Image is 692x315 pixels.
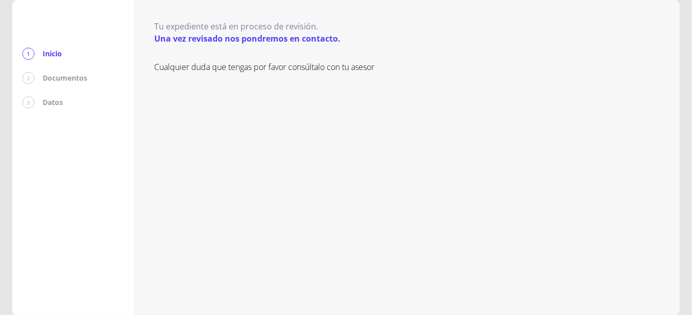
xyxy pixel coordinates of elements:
p: Datos [43,97,63,108]
div: 1 [22,48,34,60]
p: Una vez revisado nos pondremos en contacto. [154,32,340,45]
div: 2 [22,72,34,84]
p: Documentos [43,73,87,83]
p: Tu expediente está en proceso de revisión. [154,20,340,32]
div: 3 [22,96,34,109]
p: Cualquier duda que tengas por favor consúltalo con tu asesor [154,61,660,73]
p: Inicio [43,49,62,59]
